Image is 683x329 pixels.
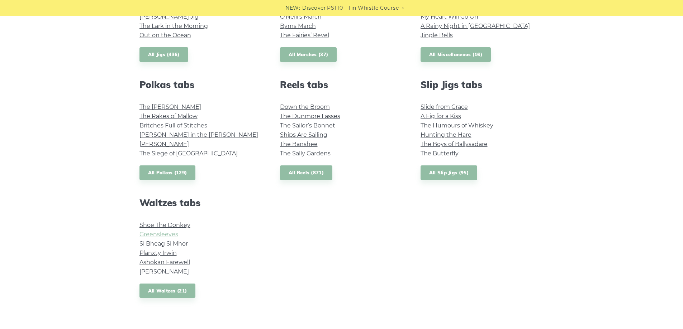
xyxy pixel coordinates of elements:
a: Jingle Bells [421,32,453,39]
a: All Miscellaneous (16) [421,47,491,62]
a: A Fig for a Kiss [421,113,461,120]
a: O’Neill’s March [280,13,322,20]
a: The Fairies’ Revel [280,32,329,39]
a: PST10 - Tin Whistle Course [327,4,399,12]
a: Byrns March [280,23,316,29]
a: Shoe The Donkey [139,222,190,228]
a: Hunting the Hare [421,131,471,138]
a: Out on the Ocean [139,32,191,39]
a: Down the Broom [280,103,330,110]
a: The Banshee [280,141,318,147]
a: The Humours of Whiskey [421,122,493,129]
h2: Slip Jigs tabs [421,79,544,90]
a: All Waltzes (21) [139,284,196,298]
a: All Polkas (129) [139,165,196,180]
a: The Rakes of Mallow [139,113,198,120]
a: The Lark in the Morning [139,23,208,29]
a: The [PERSON_NAME] [139,103,201,110]
a: Greensleeves [139,231,178,238]
a: All Jigs (436) [139,47,188,62]
a: My Heart Will Go On [421,13,478,20]
a: The Sailor’s Bonnet [280,122,335,129]
h2: Reels tabs [280,79,403,90]
a: The Butterfly [421,150,459,157]
a: The Boys of Ballysadare [421,141,488,147]
a: Ships Are Sailing [280,131,327,138]
a: All Slip Jigs (95) [421,165,477,180]
a: All Marches (37) [280,47,337,62]
a: Slide from Grace [421,103,468,110]
h2: Waltzes tabs [139,197,263,208]
h2: Polkas tabs [139,79,263,90]
a: [PERSON_NAME] [139,141,189,147]
a: [PERSON_NAME] [139,268,189,275]
a: A Rainy Night in [GEOGRAPHIC_DATA] [421,23,530,29]
a: Britches Full of Stitches [139,122,207,129]
span: NEW: [285,4,300,12]
span: Discover [302,4,326,12]
a: [PERSON_NAME] in the [PERSON_NAME] [139,131,258,138]
a: [PERSON_NAME] Jig [139,13,199,20]
a: Si­ Bheag Si­ Mhor [139,240,188,247]
a: The Dunmore Lasses [280,113,340,120]
a: All Reels (871) [280,165,333,180]
a: The Siege of [GEOGRAPHIC_DATA] [139,150,238,157]
a: Planxty Irwin [139,250,177,256]
a: The Sally Gardens [280,150,331,157]
a: Ashokan Farewell [139,259,190,266]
